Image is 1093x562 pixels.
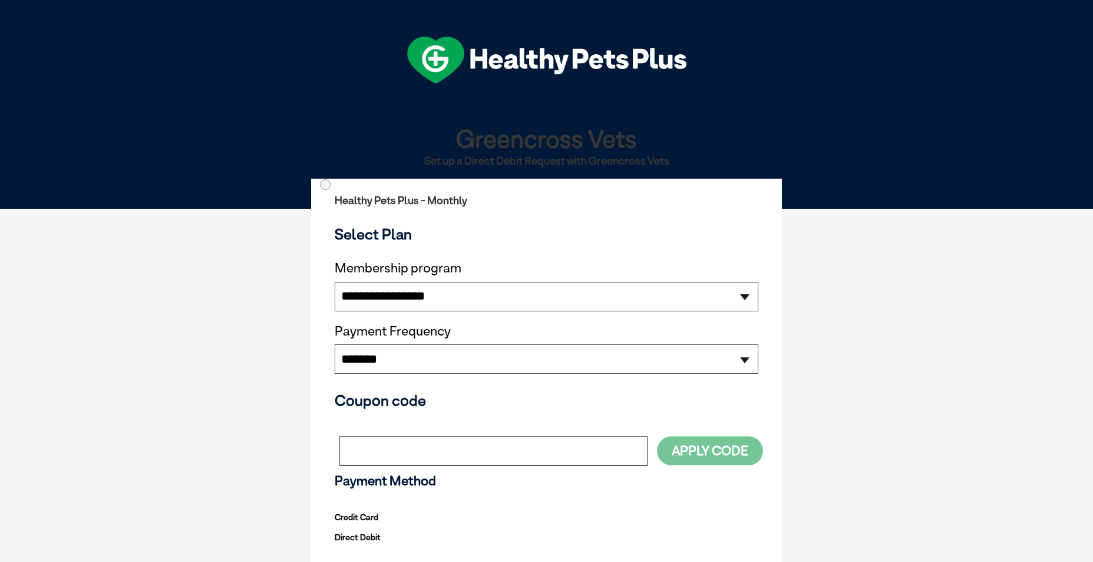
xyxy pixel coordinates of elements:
input: Direct Debit [320,179,331,190]
h3: Coupon code [335,392,758,409]
label: Membership program [335,261,758,276]
label: Payment Frequency [335,324,451,339]
h3: Payment Method [335,474,758,489]
button: Apply Code [657,436,763,465]
h2: Set up a Direct Debit Request with Greencross Vets [316,155,777,167]
h2: Healthy Pets Plus - Monthly [335,195,758,206]
label: Direct Debit [335,530,381,545]
h3: Select Plan [335,225,758,243]
h1: Greencross Vets [316,125,777,152]
label: Credit Card [335,510,378,525]
img: hpp-logo-landscape-green-white.png [407,37,686,84]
